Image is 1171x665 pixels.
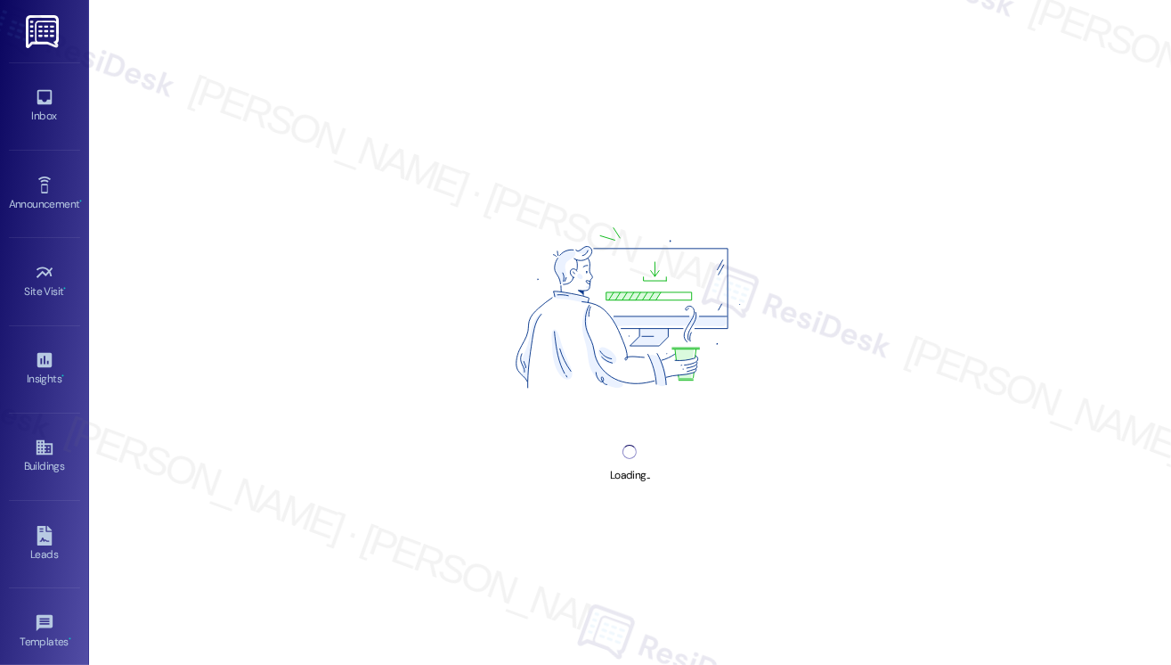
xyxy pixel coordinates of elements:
[9,432,80,480] a: Buildings
[9,258,80,306] a: Site Visit •
[610,466,650,485] div: Loading...
[9,608,80,656] a: Templates •
[9,521,80,569] a: Leads
[79,195,82,208] span: •
[9,345,80,393] a: Insights •
[64,283,67,295] span: •
[26,15,62,48] img: ResiDesk Logo
[9,82,80,130] a: Inbox
[69,633,71,645] span: •
[61,370,64,382] span: •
